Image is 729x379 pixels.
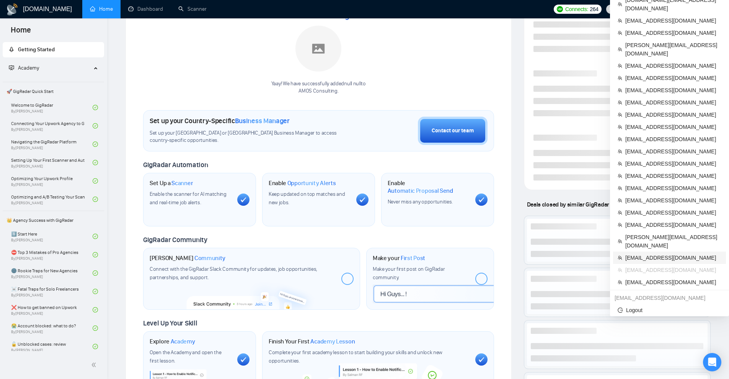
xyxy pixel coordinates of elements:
[171,179,193,187] span: Scanner
[618,76,622,80] span: team
[194,254,225,262] span: Community
[618,100,622,105] span: team
[93,160,98,165] span: check-circle
[401,254,425,262] span: First Post
[618,18,622,23] span: team
[625,74,721,82] span: [EMAIL_ADDRESS][DOMAIN_NAME]
[93,289,98,294] span: check-circle
[3,213,103,228] span: 👑 Agency Success with GigRadar
[618,223,622,227] span: team
[150,179,193,187] h1: Set Up a
[388,198,453,205] span: Never miss any opportunities.
[271,80,366,95] div: Yaay! We have successfully added null null to
[150,338,195,345] h1: Explore
[269,338,355,345] h1: Finish Your First
[625,159,721,168] span: [EMAIL_ADDRESS][DOMAIN_NAME]
[388,187,453,195] span: Automatic Proposal Send
[373,254,425,262] h1: Make your
[625,266,721,274] span: [EMAIL_ADDRESS][DOMAIN_NAME]
[91,361,99,369] span: double-left
[93,252,98,257] span: check-circle
[143,236,207,244] span: GigRadar Community
[269,349,442,364] span: Complete your first academy lesson to start building your skills and unlock new opportunities.
[625,254,721,262] span: [EMAIL_ADDRESS][DOMAIN_NAME]
[269,191,345,206] span: Keep updated on top matches and new jobs.
[625,172,721,180] span: [EMAIL_ADDRESS][DOMAIN_NAME]
[150,254,225,262] h1: [PERSON_NAME]
[150,130,352,144] span: Set up your [GEOGRAPHIC_DATA] or [GEOGRAPHIC_DATA] Business Manager to access country-specific op...
[11,99,93,116] a: Welcome to GigRadarBy[PERSON_NAME]
[271,88,366,95] p: AMOS Consulting .
[625,278,721,286] span: [EMAIL_ADDRESS][DOMAIN_NAME]
[18,65,39,71] span: Academy
[625,233,721,250] span: [PERSON_NAME][EMAIL_ADDRESS][DOMAIN_NAME]
[618,88,622,93] span: team
[618,255,622,260] span: team
[90,6,113,12] a: homeHome
[93,178,98,184] span: check-circle
[618,306,721,314] span: Logout
[625,123,721,131] span: [EMAIL_ADDRESS][DOMAIN_NAME]
[295,26,341,72] img: placeholder.png
[93,234,98,239] span: check-circle
[625,208,721,217] span: [EMAIL_ADDRESS][DOMAIN_NAME]
[625,86,721,94] span: [EMAIL_ADDRESS][DOMAIN_NAME]
[625,147,721,156] span: [EMAIL_ADDRESS][DOMAIN_NAME]
[18,46,55,53] span: Getting Started
[11,301,93,318] a: ❌ How to get banned on UpworkBy[PERSON_NAME]
[9,65,39,71] span: Academy
[618,198,622,203] span: team
[418,117,488,145] button: Contact our team
[625,184,721,192] span: [EMAIL_ADDRESS][DOMAIN_NAME]
[296,12,355,20] span: Business Manager
[373,266,445,281] span: Make your first post on GigRadar community.
[625,29,721,37] span: [EMAIL_ADDRESS][DOMAIN_NAME]
[11,320,93,337] a: 😭 Account blocked: what to do?By[PERSON_NAME]
[6,3,18,16] img: logo
[625,196,721,205] span: [EMAIL_ADDRESS][DOMAIN_NAME]
[618,137,622,142] span: team
[150,191,227,206] span: Enable the scanner for AI matching and real-time job alerts.
[93,344,98,349] span: check-circle
[11,228,93,245] a: 1️⃣ Start HereBy[PERSON_NAME]
[150,349,221,364] span: Open the Academy and open the first lesson.
[9,65,14,70] span: fund-projection-screen
[432,127,474,135] div: Contact our team
[388,179,469,194] h1: Enable
[618,31,622,35] span: team
[565,5,588,13] span: Connects:
[93,307,98,312] span: check-circle
[618,112,622,117] span: team
[3,84,103,99] span: 🚀 GigRadar Quick Start
[310,338,355,345] span: Academy Lesson
[93,325,98,331] span: check-circle
[590,5,598,13] span: 264
[187,278,316,309] img: slackcommunity-bg.png
[11,265,93,281] a: 🌚 Rookie Traps for New AgenciesBy[PERSON_NAME]
[150,117,290,125] h1: Set up your Country-Specific
[618,125,622,129] span: team
[618,2,622,7] span: team
[282,12,356,20] span: Your
[618,186,622,190] span: team
[618,161,622,166] span: team
[625,16,721,25] span: [EMAIL_ADDRESS][DOMAIN_NAME]
[9,47,14,52] span: rocket
[11,172,93,189] a: Optimizing Your Upwork ProfileBy[PERSON_NAME]
[143,319,197,327] span: Level Up Your Skill
[618,307,623,313] span: logout
[3,42,104,57] li: Getting Started
[625,221,721,229] span: [EMAIL_ADDRESS][DOMAIN_NAME]
[618,47,622,52] span: team
[93,270,98,276] span: check-circle
[618,280,622,285] span: team
[524,198,628,211] span: Deals closed by similar GigRadar users
[11,136,93,153] a: Navigating the GigRadar PlatformBy[PERSON_NAME]
[178,6,207,12] a: searchScanner
[618,268,622,272] span: team
[618,210,622,215] span: team
[11,283,93,300] a: ☠️ Fatal Traps for Solo FreelancersBy[PERSON_NAME]
[93,123,98,129] span: check-circle
[625,111,721,119] span: [EMAIL_ADDRESS][DOMAIN_NAME]
[287,179,336,187] span: Opportunity Alerts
